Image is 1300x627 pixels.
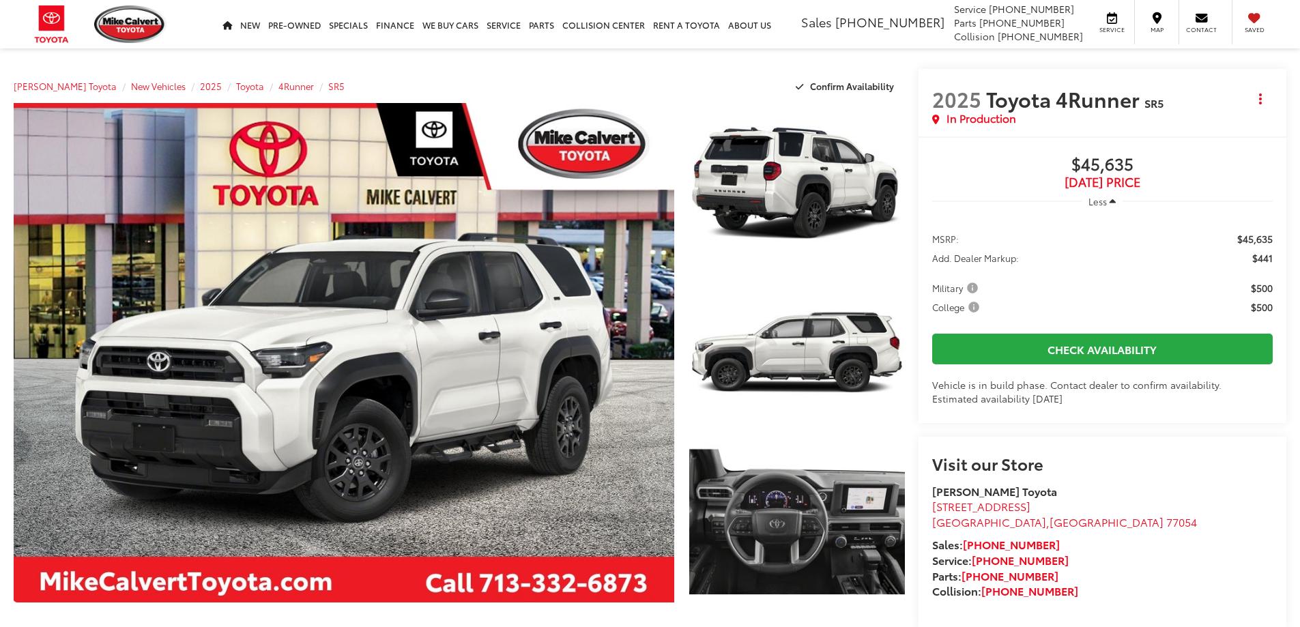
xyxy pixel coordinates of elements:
[932,251,1019,265] span: Add. Dealer Markup:
[689,272,905,434] a: Expand Photo 2
[979,16,1065,29] span: [PHONE_NUMBER]
[810,80,894,92] span: Confirm Availability
[1259,93,1262,104] span: dropdown dots
[788,74,905,98] button: Confirm Availability
[131,80,186,92] a: New Vehicles
[687,101,906,266] img: 2025 Toyota 4Runner SR5
[1142,25,1172,34] span: Map
[932,454,1273,472] h2: Visit our Store
[689,103,905,265] a: Expand Photo 1
[932,175,1273,189] span: [DATE] PRICE
[1249,87,1273,111] button: Actions
[1050,514,1164,529] span: [GEOGRAPHIC_DATA]
[1144,95,1164,111] span: SR5
[932,155,1273,175] span: $45,635
[932,232,959,246] span: MSRP:
[835,13,944,31] span: [PHONE_NUMBER]
[932,281,981,295] span: Military
[687,439,906,604] img: 2025 Toyota 4Runner SR5
[1082,189,1123,214] button: Less
[998,29,1083,43] span: [PHONE_NUMBER]
[7,100,680,605] img: 2025 Toyota 4Runner SR5
[14,103,674,602] a: Expand Photo 0
[954,16,977,29] span: Parts
[1097,25,1127,34] span: Service
[986,84,1144,113] span: Toyota 4Runner
[932,583,1078,598] strong: Collision:
[962,568,1058,583] a: [PHONE_NUMBER]
[328,80,345,92] a: SR5
[1237,232,1273,246] span: $45,635
[954,2,986,16] span: Service
[932,568,1058,583] strong: Parts:
[1251,281,1273,295] span: $500
[278,80,314,92] a: 4Runner
[200,80,222,92] a: 2025
[687,270,906,435] img: 2025 Toyota 4Runner SR5
[14,80,117,92] a: [PERSON_NAME] Toyota
[236,80,264,92] a: Toyota
[1088,195,1107,207] span: Less
[932,498,1030,514] span: [STREET_ADDRESS]
[1251,300,1273,314] span: $500
[972,552,1069,568] a: [PHONE_NUMBER]
[932,514,1197,529] span: ,
[947,111,1016,126] span: In Production
[801,13,832,31] span: Sales
[932,84,981,113] span: 2025
[981,583,1078,598] a: [PHONE_NUMBER]
[954,29,995,43] span: Collision
[689,441,905,603] a: Expand Photo 3
[932,300,982,314] span: College
[932,552,1069,568] strong: Service:
[932,378,1273,405] div: Vehicle is in build phase. Contact dealer to confirm availability. Estimated availability [DATE]
[989,2,1074,16] span: [PHONE_NUMBER]
[1166,514,1197,529] span: 77054
[963,536,1060,552] a: [PHONE_NUMBER]
[932,498,1197,529] a: [STREET_ADDRESS] [GEOGRAPHIC_DATA],[GEOGRAPHIC_DATA] 77054
[932,483,1057,499] strong: [PERSON_NAME] Toyota
[932,300,984,314] button: College
[94,5,167,43] img: Mike Calvert Toyota
[932,334,1273,364] a: Check Availability
[932,514,1046,529] span: [GEOGRAPHIC_DATA]
[1239,25,1269,34] span: Saved
[932,281,983,295] button: Military
[1252,251,1273,265] span: $441
[932,536,1060,552] strong: Sales:
[1186,25,1217,34] span: Contact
